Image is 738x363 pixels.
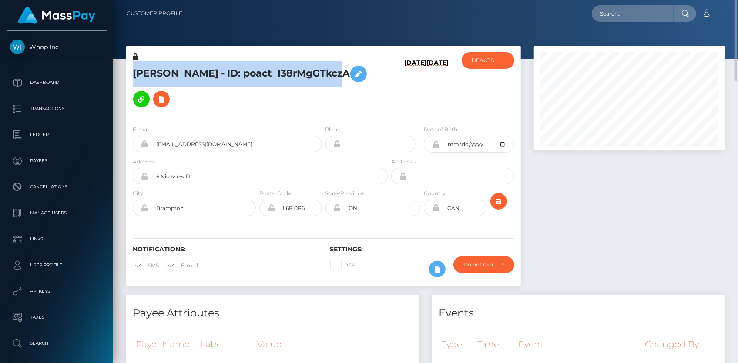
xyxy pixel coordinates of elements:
[404,59,426,115] h6: [DATE]
[330,260,356,271] label: 2FA
[10,337,103,350] p: Search
[325,126,343,133] label: Phone
[7,150,107,172] a: Payees
[10,206,103,220] p: Manage Users
[7,98,107,120] a: Transactions
[10,233,103,246] p: Links
[10,40,25,54] img: Whop Inc
[439,333,474,356] th: Type
[133,61,383,112] h5: [PERSON_NAME] - ID: poact_I38rMgGTkczA
[10,76,103,89] p: Dashboard
[127,4,182,23] a: Customer Profile
[474,333,515,356] th: Time
[7,254,107,276] a: User Profile
[325,190,364,197] label: State/Province
[10,154,103,167] p: Payees
[133,333,198,356] th: Payer Name
[10,102,103,115] p: Transactions
[7,280,107,302] a: API Keys
[10,285,103,298] p: API Keys
[424,190,446,197] label: Country
[259,190,291,197] label: Postal Code
[10,311,103,324] p: Taxes
[463,261,494,268] div: Do not require
[7,72,107,93] a: Dashboard
[133,126,150,133] label: E-mail
[592,5,674,22] input: Search...
[7,306,107,328] a: Taxes
[330,246,515,253] h6: Settings:
[10,259,103,272] p: User Profile
[424,126,457,133] label: Date of Birth
[426,59,449,115] h6: [DATE]
[7,124,107,146] a: Ledger
[133,260,159,271] label: SMS
[391,158,417,166] label: Address 2
[133,306,413,321] h4: Payee Attributes
[642,333,718,356] th: Changed By
[462,52,514,69] button: DEACTIVE
[7,202,107,224] a: Manage Users
[254,333,413,356] th: Value
[18,7,95,24] img: MassPay Logo
[7,333,107,354] a: Search
[166,260,198,271] label: E-mail
[133,190,143,197] label: City
[472,57,494,64] div: DEACTIVE
[515,333,642,356] th: Event
[10,180,103,193] p: Cancellations
[7,176,107,198] a: Cancellations
[453,256,514,273] button: Do not require
[133,246,317,253] h6: Notifications:
[10,128,103,141] p: Ledger
[7,43,107,51] span: Whop Inc
[7,228,107,250] a: Links
[133,158,154,166] label: Address
[198,333,254,356] th: Label
[439,306,718,321] h4: Events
